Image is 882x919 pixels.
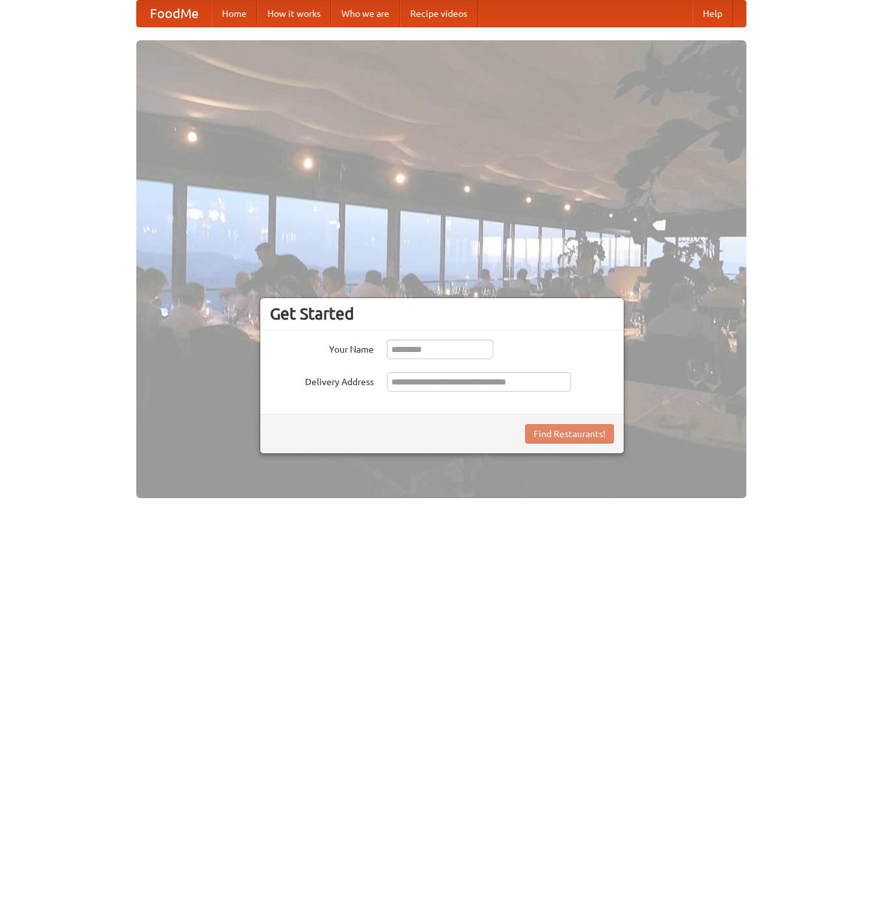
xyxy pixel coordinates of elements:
[257,1,331,27] a: How it works
[270,372,374,388] label: Delivery Address
[270,304,614,323] h3: Get Started
[692,1,733,27] a: Help
[212,1,257,27] a: Home
[525,424,614,444] button: Find Restaurants!
[270,340,374,356] label: Your Name
[331,1,400,27] a: Who we are
[400,1,478,27] a: Recipe videos
[137,1,212,27] a: FoodMe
